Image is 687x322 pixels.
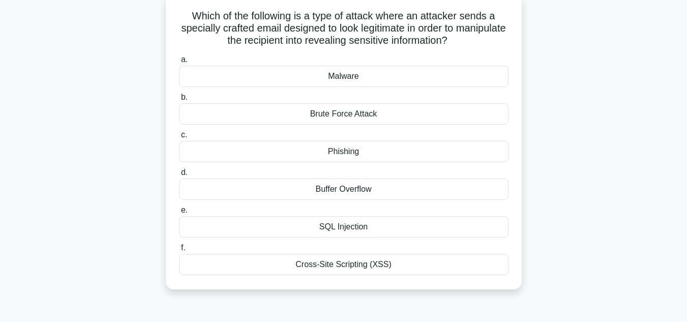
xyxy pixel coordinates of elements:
[181,206,188,214] span: e.
[179,216,509,238] div: SQL Injection
[181,168,188,177] span: d.
[179,254,509,275] div: Cross-Site Scripting (XSS)
[179,66,509,87] div: Malware
[181,130,187,139] span: c.
[181,93,188,101] span: b.
[181,55,188,64] span: a.
[179,141,509,162] div: Phishing
[179,179,509,200] div: Buffer Overflow
[178,10,510,47] h5: Which of the following is a type of attack where an attacker sends a specially crafted email desi...
[181,243,186,252] span: f.
[179,103,509,125] div: Brute Force Attack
